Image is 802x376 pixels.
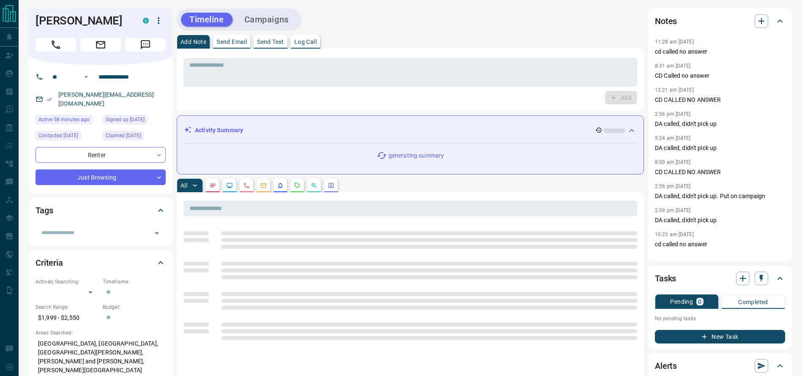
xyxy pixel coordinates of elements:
[181,39,206,45] p: Add Note
[311,182,318,189] svg: Opportunities
[151,227,163,239] button: Open
[655,14,677,28] h2: Notes
[36,38,76,52] span: Call
[655,47,785,56] p: cd called no answer
[655,71,785,80] p: CD Called no answer
[106,131,141,140] span: Claimed [DATE]
[47,96,52,102] svg: Email Verified
[209,182,216,189] svg: Notes
[184,123,637,138] div: Activity Summary
[655,256,694,262] p: 11:33 am [DATE]
[738,299,768,305] p: Completed
[655,192,785,201] p: DA called, didn't pick up. Put on campaign
[655,168,785,177] p: CD CALLED NO ANSWER
[260,182,267,189] svg: Emails
[294,39,317,45] p: Log Call
[655,11,785,31] div: Notes
[36,311,99,325] p: $1,999 - $2,550
[80,38,121,52] span: Email
[655,356,785,376] div: Alerts
[655,330,785,343] button: New Task
[81,72,91,82] button: Open
[103,303,166,311] p: Budget:
[143,18,149,24] div: condos.ca
[36,278,99,286] p: Actively Searching:
[655,240,785,249] p: cd called no answer
[655,207,691,213] p: 2:39 pm [DATE]
[236,13,297,27] button: Campaigns
[103,131,166,143] div: Wed Jul 23 2025
[36,204,53,217] h2: Tags
[58,91,154,107] a: [PERSON_NAME][EMAIL_ADDRESS][DOMAIN_NAME]
[328,182,334,189] svg: Agent Actions
[181,183,187,188] p: All
[655,159,691,165] p: 8:00 am [DATE]
[243,182,250,189] svg: Calls
[698,299,701,305] p: 0
[655,95,785,104] p: CD CALLED NO ANSWER
[38,131,78,140] span: Contacted [DATE]
[257,39,284,45] p: Send Text
[36,115,99,127] div: Fri Sep 12 2025
[655,359,677,373] h2: Alerts
[655,39,694,45] p: 11:28 am [DATE]
[36,329,166,337] p: Areas Searched:
[277,182,284,189] svg: Listing Alerts
[655,232,694,237] p: 10:25 am [DATE]
[106,115,145,124] span: Signed up [DATE]
[226,182,233,189] svg: Lead Browsing Activity
[655,183,691,189] p: 2:56 pm [DATE]
[36,200,166,221] div: Tags
[181,13,233,27] button: Timeline
[36,131,99,143] div: Thu Sep 11 2025
[389,151,444,160] p: generating summary
[655,144,785,153] p: DA called, didn't pick up
[216,39,247,45] p: Send Email
[294,182,301,189] svg: Requests
[195,126,243,135] p: Activity Summary
[38,115,90,124] span: Active 58 minutes ago
[655,268,785,289] div: Tasks
[655,312,785,325] p: No pending tasks
[125,38,166,52] span: Message
[655,135,691,141] p: 9:24 am [DATE]
[36,256,63,270] h2: Criteria
[655,216,785,225] p: DA called, didn't pick up
[36,169,166,185] div: Just Browsing
[655,111,691,117] p: 2:56 pm [DATE]
[655,87,694,93] p: 12:21 pm [DATE]
[103,115,166,127] div: Wed Jul 23 2025
[655,272,676,285] h2: Tasks
[655,63,691,69] p: 8:31 am [DATE]
[103,278,166,286] p: Timeframe:
[655,120,785,128] p: DA called, didn't pick up
[36,14,130,27] h1: [PERSON_NAME]
[670,299,693,305] p: Pending
[36,253,166,273] div: Criteria
[36,303,99,311] p: Search Range:
[36,147,166,163] div: Renter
